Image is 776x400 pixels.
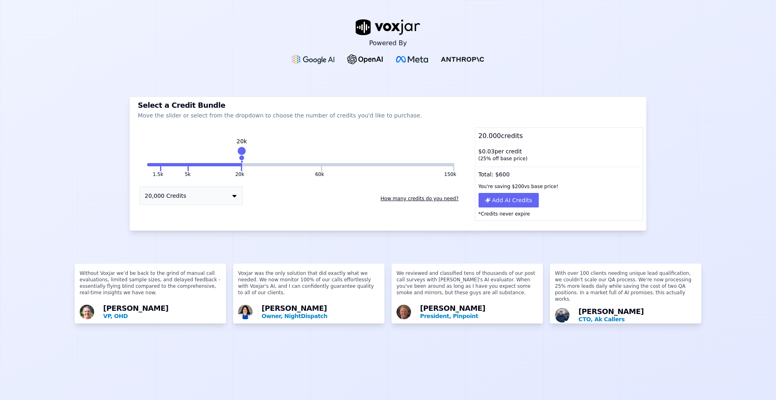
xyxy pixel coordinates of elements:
[475,180,643,193] div: You're saving $ 200 vs base price!
[396,56,428,63] img: Meta Logo
[555,270,696,306] p: With over 100 clients needing unique lead qualification, we couldn't scale our QA process. We're ...
[479,155,639,162] div: ( 25 % off base price)
[189,163,241,166] button: 20k
[138,102,638,109] h3: Select a Credit Bundle
[475,144,643,165] div: $ 0.03 per credit
[475,128,643,144] div: 20.000 credits
[578,315,696,323] p: CTO, Ak Callers
[80,305,94,319] img: Avatar
[396,305,411,319] img: Avatar
[444,171,456,178] button: 150k
[315,171,324,178] button: 60k
[479,193,539,207] button: Add AI Credits
[420,305,538,320] div: [PERSON_NAME]
[236,137,247,145] div: 20k
[377,192,462,205] button: How many credits do you need?
[578,308,696,323] div: [PERSON_NAME]
[420,312,538,320] p: President, Pinpoint
[80,270,221,302] p: Without Voxjar we’d be back to the grind of manual call evaluations, limited sample sizes, and de...
[347,54,383,64] img: OpenAI Logo
[475,207,643,220] p: *Credits never expire
[139,186,243,205] button: 20,000 Credits
[475,165,643,180] div: Total: $ 600
[103,312,221,320] p: VP, OHD
[147,163,160,166] button: 1.5k
[185,171,191,178] button: 5k
[153,171,163,178] button: 1.5k
[356,19,420,35] img: voxjar logo
[238,270,380,302] p: Voxjar was the only solution that did exactly what we needed. We now monitor 100% of our calls ef...
[103,305,221,320] div: [PERSON_NAME]
[396,270,538,302] p: We reviewed and classified tens of thousands of our post call surveys with [PERSON_NAME]'s AI eva...
[138,111,638,119] p: Move the slider or select from the dropdown to choose the number of credits you'd like to purchase.
[161,163,188,166] button: 5k
[238,305,253,319] img: Avatar
[242,163,321,166] button: 60k
[235,171,244,178] button: 20k
[555,308,569,323] img: Avatar
[261,305,380,320] div: [PERSON_NAME]
[369,38,407,48] p: Powered By
[322,163,453,166] button: 150k
[261,312,380,320] p: Owner, NightDispatch
[292,54,335,64] img: Google gemini Logo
